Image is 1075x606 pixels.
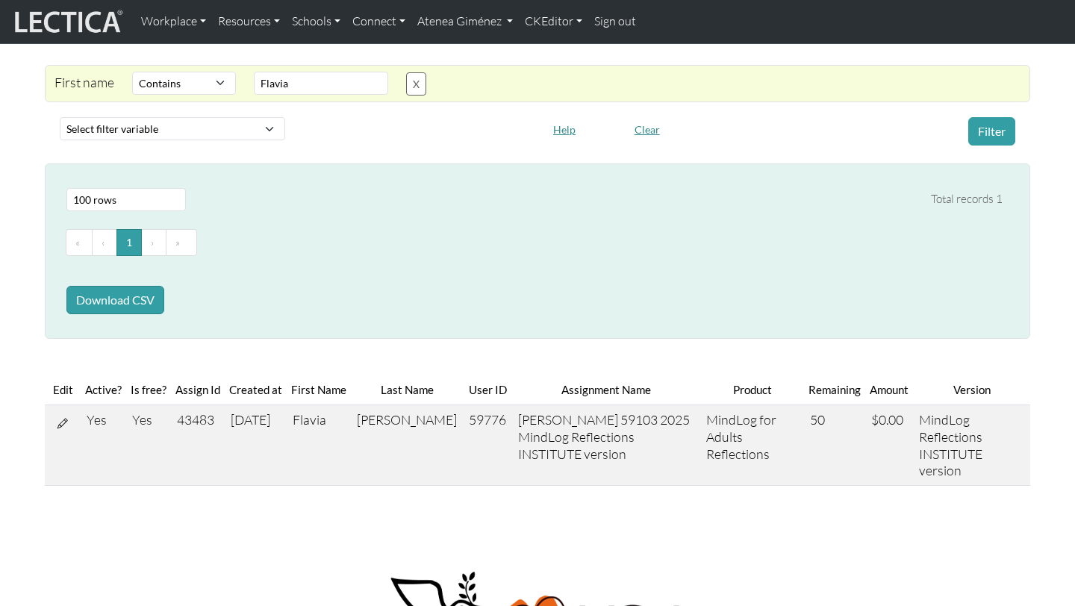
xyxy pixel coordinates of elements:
td: [DATE] [225,404,287,485]
a: Workplace [135,6,212,37]
div: Yes [87,411,120,428]
button: Filter [968,117,1015,146]
a: Sign out [588,6,642,37]
input: Value [254,72,388,95]
td: 59776 [463,404,512,485]
th: Is free? [126,375,171,405]
td: [PERSON_NAME] 59103 2025 MindLog Reflections INSTITUTE version [512,404,700,485]
td: Flavia [287,404,351,485]
div: Yes [132,411,165,428]
th: Remaining [804,375,865,405]
th: Version [913,375,1030,405]
th: Created at [225,375,287,405]
ul: Pagination [66,229,1003,256]
a: Atenea Giménez [411,6,519,37]
button: Go to page 1 [116,229,142,256]
th: Last Name [351,375,463,405]
th: Assignment Name [512,375,700,405]
div: Total records 1 [931,190,1003,209]
a: CKEditor [519,6,588,37]
button: Help [546,118,582,141]
div: First name [46,72,123,96]
button: Clear [628,118,667,141]
button: X [406,72,426,96]
button: Download CSV [66,286,164,314]
a: Resources [212,6,286,37]
th: First Name [287,375,351,405]
th: Product [700,375,804,405]
a: Connect [346,6,411,37]
th: Active? [81,375,126,405]
span: $0.00 [871,411,903,428]
a: Schools [286,6,346,37]
td: 43483 [171,404,225,485]
span: 50 [810,411,825,428]
a: Help [546,120,582,136]
th: Amount [865,375,913,405]
th: Assign Id [171,375,225,405]
td: [PERSON_NAME] [351,404,463,485]
th: User ID [463,375,512,405]
img: lecticalive [11,7,123,36]
td: MindLog for Adults Reflections [700,404,804,485]
th: Edit [45,375,81,405]
td: MindLog Reflections INSTITUTE version [913,404,1030,485]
